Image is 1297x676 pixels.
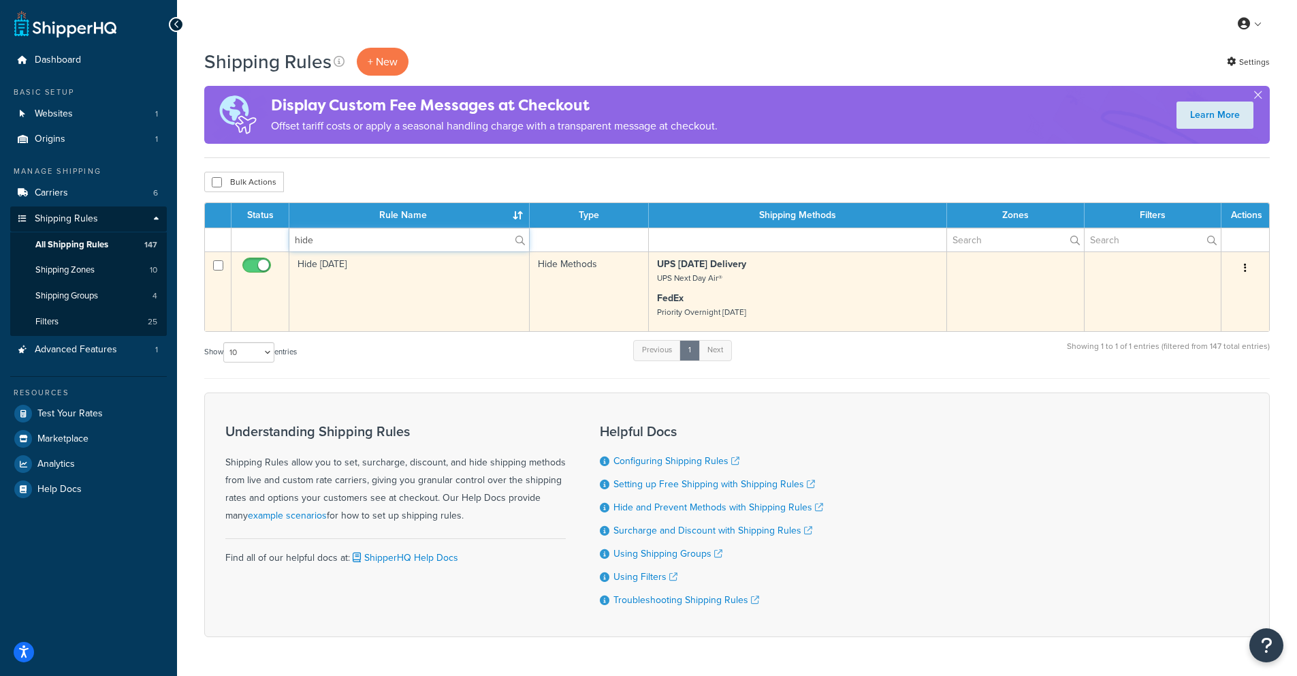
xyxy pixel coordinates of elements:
[10,102,167,127] a: Websites 1
[35,134,65,145] span: Origins
[10,206,167,336] li: Shipping Rules
[10,283,167,309] a: Shipping Groups 4
[613,570,677,584] a: Using Filters
[10,309,167,335] a: Filters 25
[10,48,167,73] a: Dashboard
[10,337,167,363] li: Advanced Features
[289,251,530,331] td: Hide [DATE]
[1067,339,1270,368] div: Showing 1 to 1 of 1 entries (filtered from 147 total entries)
[37,433,89,445] span: Marketplace
[35,108,73,120] span: Websites
[10,181,167,206] li: Carriers
[1249,628,1283,662] button: Open Resource Center
[225,538,566,567] div: Find all of our helpful docs at:
[289,203,530,228] th: Rule Name : activate to sort column ascending
[35,55,81,66] span: Dashboard
[37,459,75,470] span: Analytics
[350,551,458,565] a: ShipperHQ Help Docs
[204,48,332,75] h1: Shipping Rules
[657,291,684,305] strong: FedEx
[35,187,68,199] span: Carriers
[10,401,167,426] a: Test Your Rates
[10,87,167,98] div: Basic Setup
[657,306,746,318] small: Priority Overnight [DATE]
[947,228,1084,251] input: Search
[10,452,167,476] a: Analytics
[10,258,167,283] li: Shipping Zones
[10,337,167,363] a: Advanced Features 1
[155,134,158,145] span: 1
[1085,203,1221,228] th: Filters
[530,251,649,331] td: Hide Methods
[10,166,167,177] div: Manage Shipping
[1227,52,1270,72] a: Settings
[150,264,157,276] span: 10
[153,187,158,199] span: 6
[657,272,722,284] small: UPS Next Day Air®
[1221,203,1269,228] th: Actions
[35,344,117,356] span: Advanced Features
[204,172,284,192] button: Bulk Actions
[10,309,167,335] li: Filters
[35,316,59,328] span: Filters
[1085,228,1221,251] input: Search
[231,203,289,228] th: Status
[613,547,722,561] a: Using Shipping Groups
[613,523,812,538] a: Surcharge and Discount with Shipping Rules
[10,232,167,258] li: All Shipping Rules
[10,387,167,399] div: Resources
[153,290,157,302] span: 4
[613,477,815,491] a: Setting up Free Shipping with Shipping Rules
[10,102,167,127] li: Websites
[1176,102,1253,129] a: Learn More
[225,424,566,525] div: Shipping Rules allow you to set, surcharge, discount, and hide shipping methods from live and cus...
[613,500,823,514] a: Hide and Prevent Methods with Shipping Rules
[947,203,1085,228] th: Zones
[10,127,167,152] li: Origins
[148,316,157,328] span: 25
[10,427,167,451] a: Marketplace
[699,340,732,360] a: Next
[37,484,82,495] span: Help Docs
[657,257,746,271] strong: UPS [DATE] Delivery
[633,340,681,360] a: Previous
[10,232,167,258] a: All Shipping Rules 147
[530,203,649,228] th: Type
[271,94,718,117] h4: Display Custom Fee Messages at Checkout
[10,283,167,309] li: Shipping Groups
[35,290,98,302] span: Shipping Groups
[204,86,271,144] img: duties-banner-06bc72dcb5fe05cb3f9472aba00be2ae8eb53ab6f0d8bb03d382ba314ac3c341.png
[37,408,103,420] span: Test Your Rates
[144,239,157,251] span: 147
[155,344,158,356] span: 1
[10,127,167,152] a: Origins 1
[10,181,167,206] a: Carriers 6
[271,117,718,136] p: Offset tariff costs or apply a seasonal handling charge with a transparent message at checkout.
[613,454,739,468] a: Configuring Shipping Rules
[600,424,823,439] h3: Helpful Docs
[10,206,167,232] a: Shipping Rules
[10,258,167,283] a: Shipping Zones 10
[679,340,700,360] a: 1
[204,342,297,363] label: Show entries
[357,48,409,76] p: + New
[223,342,274,363] select: Showentries
[289,228,529,251] input: Search
[35,213,98,225] span: Shipping Rules
[155,108,158,120] span: 1
[613,593,759,607] a: Troubleshooting Shipping Rules
[225,424,566,439] h3: Understanding Shipping Rules
[649,203,947,228] th: Shipping Methods
[10,477,167,502] a: Help Docs
[35,264,95,276] span: Shipping Zones
[248,508,327,523] a: example scenarios
[14,10,116,37] a: ShipperHQ Home
[35,239,108,251] span: All Shipping Rules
